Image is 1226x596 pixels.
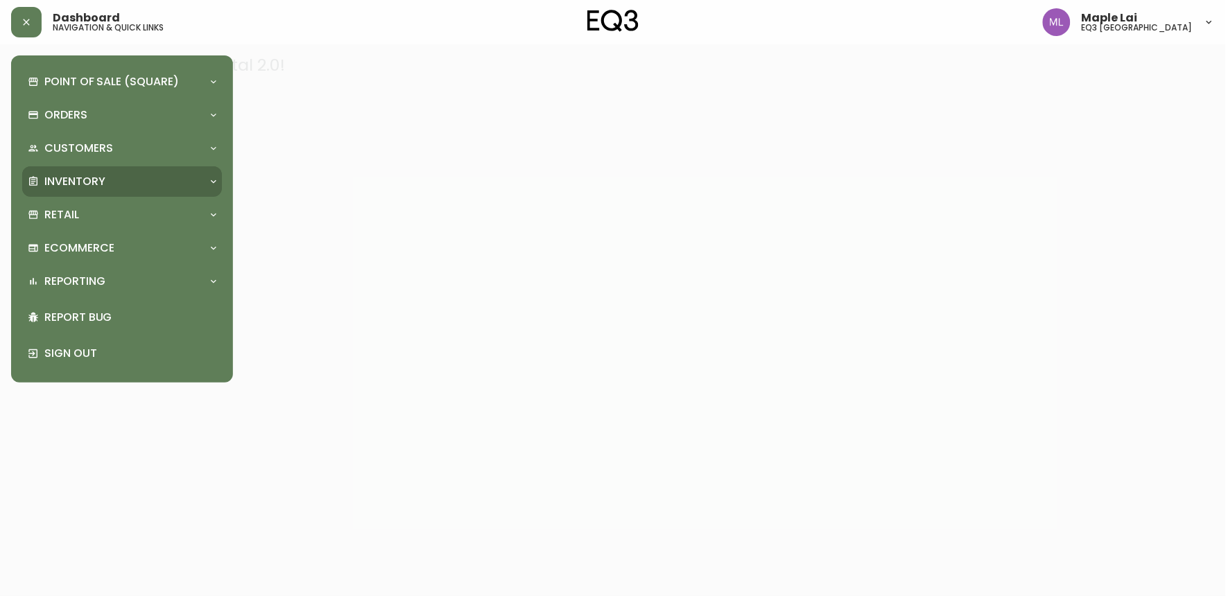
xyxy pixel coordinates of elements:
[587,10,639,32] img: logo
[44,141,113,156] p: Customers
[44,274,105,289] p: Reporting
[53,24,164,32] h5: navigation & quick links
[44,74,179,89] p: Point of Sale (Square)
[1043,8,1071,36] img: 61e28cffcf8cc9f4e300d877dd684943
[22,100,222,130] div: Orders
[53,12,120,24] span: Dashboard
[22,299,222,335] div: Report Bug
[44,346,216,361] p: Sign Out
[22,67,222,97] div: Point of Sale (Square)
[44,207,79,222] p: Retail
[22,266,222,297] div: Reporting
[22,166,222,197] div: Inventory
[44,174,105,189] p: Inventory
[22,200,222,230] div: Retail
[22,133,222,164] div: Customers
[22,233,222,263] div: Ecommerce
[1082,24,1193,32] h5: eq3 [GEOGRAPHIC_DATA]
[44,107,87,123] p: Orders
[44,310,216,325] p: Report Bug
[44,240,114,256] p: Ecommerce
[1082,12,1138,24] span: Maple Lai
[22,335,222,371] div: Sign Out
